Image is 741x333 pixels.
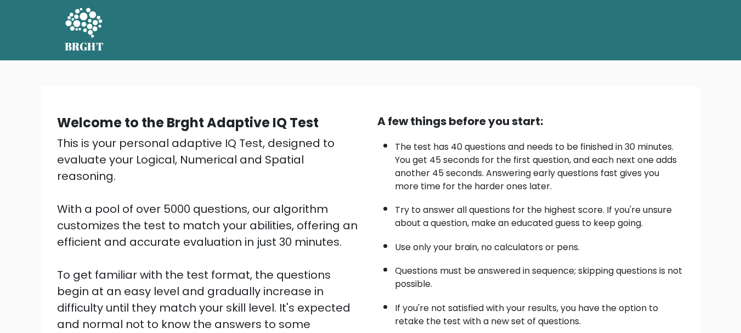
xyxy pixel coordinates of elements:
li: The test has 40 questions and needs to be finished in 30 minutes. You get 45 seconds for the firs... [395,135,685,193]
a: BRGHT [65,4,104,56]
li: Use only your brain, no calculators or pens. [395,235,685,254]
h5: BRGHT [65,40,104,53]
div: A few things before you start: [377,113,685,129]
li: If you're not satisfied with your results, you have the option to retake the test with a new set ... [395,296,685,328]
b: Welcome to the Brght Adaptive IQ Test [57,114,319,132]
li: Questions must be answered in sequence; skipping questions is not possible. [395,259,685,291]
li: Try to answer all questions for the highest score. If you're unsure about a question, make an edu... [395,198,685,230]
